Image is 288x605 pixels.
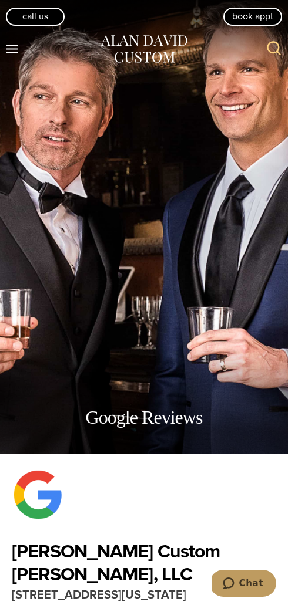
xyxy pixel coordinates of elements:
[100,33,188,66] img: Alan David Custom
[260,35,288,63] button: View Search Form
[86,393,203,442] h1: Google Reviews
[212,570,276,599] iframe: Opens a widget where you can chat to one of our agents
[12,468,65,521] img: Google
[6,8,65,25] a: Call Us
[12,585,276,604] div: [STREET_ADDRESS][US_STATE]
[12,540,276,585] h2: [PERSON_NAME] Custom [PERSON_NAME], LLC
[223,8,282,25] a: book appt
